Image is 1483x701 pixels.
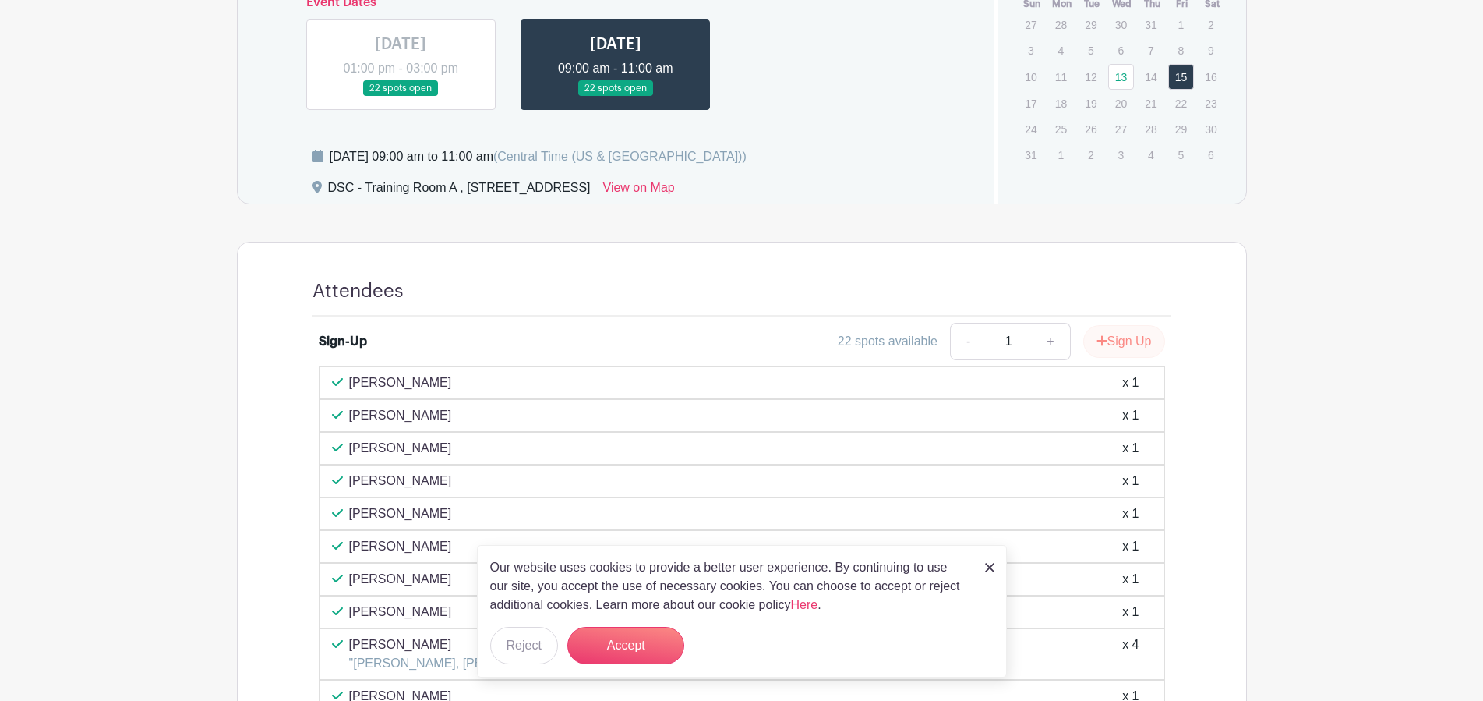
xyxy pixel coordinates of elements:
a: 13 [1108,64,1134,90]
p: 10 [1018,65,1043,89]
p: 4 [1048,38,1074,62]
p: 6 [1198,143,1223,167]
p: 3 [1108,143,1134,167]
p: 1 [1048,143,1074,167]
p: 5 [1168,143,1194,167]
p: 7 [1138,38,1163,62]
p: 6 [1108,38,1134,62]
div: DSC - Training Room A , [STREET_ADDRESS] [328,179,591,204]
p: 18 [1048,91,1074,115]
p: 21 [1138,91,1163,115]
div: [DATE] 09:00 am to 11:00 am [330,147,747,166]
p: [PERSON_NAME] [349,505,452,523]
p: 27 [1108,117,1134,141]
p: 31 [1138,12,1163,37]
p: 28 [1048,12,1074,37]
p: 31 [1018,143,1043,167]
p: 12 [1078,65,1103,89]
img: close_button-5f87c8562297e5c2d7936805f587ecaba9071eb48480494691a3f1689db116b3.svg [985,563,994,572]
p: 20 [1108,91,1134,115]
p: 8 [1168,38,1194,62]
p: 30 [1198,117,1223,141]
p: 2 [1078,143,1103,167]
p: 16 [1198,65,1223,89]
p: 2 [1198,12,1223,37]
a: + [1031,323,1070,360]
p: 27 [1018,12,1043,37]
p: 25 [1048,117,1074,141]
p: "[PERSON_NAME], [PERSON_NAME], [PERSON_NAME], [PERSON_NAME]" [349,654,789,673]
button: Reject [490,627,558,664]
p: 9 [1198,38,1223,62]
p: 29 [1168,117,1194,141]
p: 29 [1078,12,1103,37]
div: x 4 [1122,636,1139,673]
a: View on Map [603,179,675,204]
p: [PERSON_NAME] [349,472,452,490]
div: x 1 [1122,537,1139,556]
div: Sign-Up [319,332,367,351]
p: 24 [1018,117,1043,141]
span: (Central Time (US & [GEOGRAPHIC_DATA])) [493,150,747,163]
p: 17 [1018,91,1043,115]
div: x 1 [1122,374,1139,392]
p: Our website uses cookies to provide a better user experience. By continuing to use our site, you ... [490,558,969,614]
p: [PERSON_NAME] [349,406,452,425]
p: 23 [1198,91,1223,115]
p: [PERSON_NAME] [349,603,452,621]
p: 26 [1078,117,1103,141]
p: 28 [1138,117,1163,141]
p: [PERSON_NAME] [349,570,452,589]
div: x 1 [1122,603,1139,621]
div: x 1 [1122,406,1139,425]
p: 22 [1168,91,1194,115]
div: 22 spots available [838,332,937,351]
p: 4 [1138,143,1163,167]
button: Accept [567,627,684,664]
div: x 1 [1122,472,1139,490]
p: 5 [1078,38,1103,62]
p: 14 [1138,65,1163,89]
div: x 1 [1122,570,1139,589]
p: [PERSON_NAME] [349,636,789,654]
p: [PERSON_NAME] [349,374,452,392]
p: 3 [1018,38,1043,62]
a: - [950,323,986,360]
p: [PERSON_NAME] [349,439,452,458]
p: 11 [1048,65,1074,89]
h4: Attendees [312,280,404,303]
button: Sign Up [1083,325,1165,358]
p: 1 [1168,12,1194,37]
p: 30 [1108,12,1134,37]
div: x 1 [1122,505,1139,523]
a: Here [791,598,818,611]
div: x 1 [1122,439,1139,458]
a: 15 [1168,64,1194,90]
p: 19 [1078,91,1103,115]
p: [PERSON_NAME] [349,537,452,556]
